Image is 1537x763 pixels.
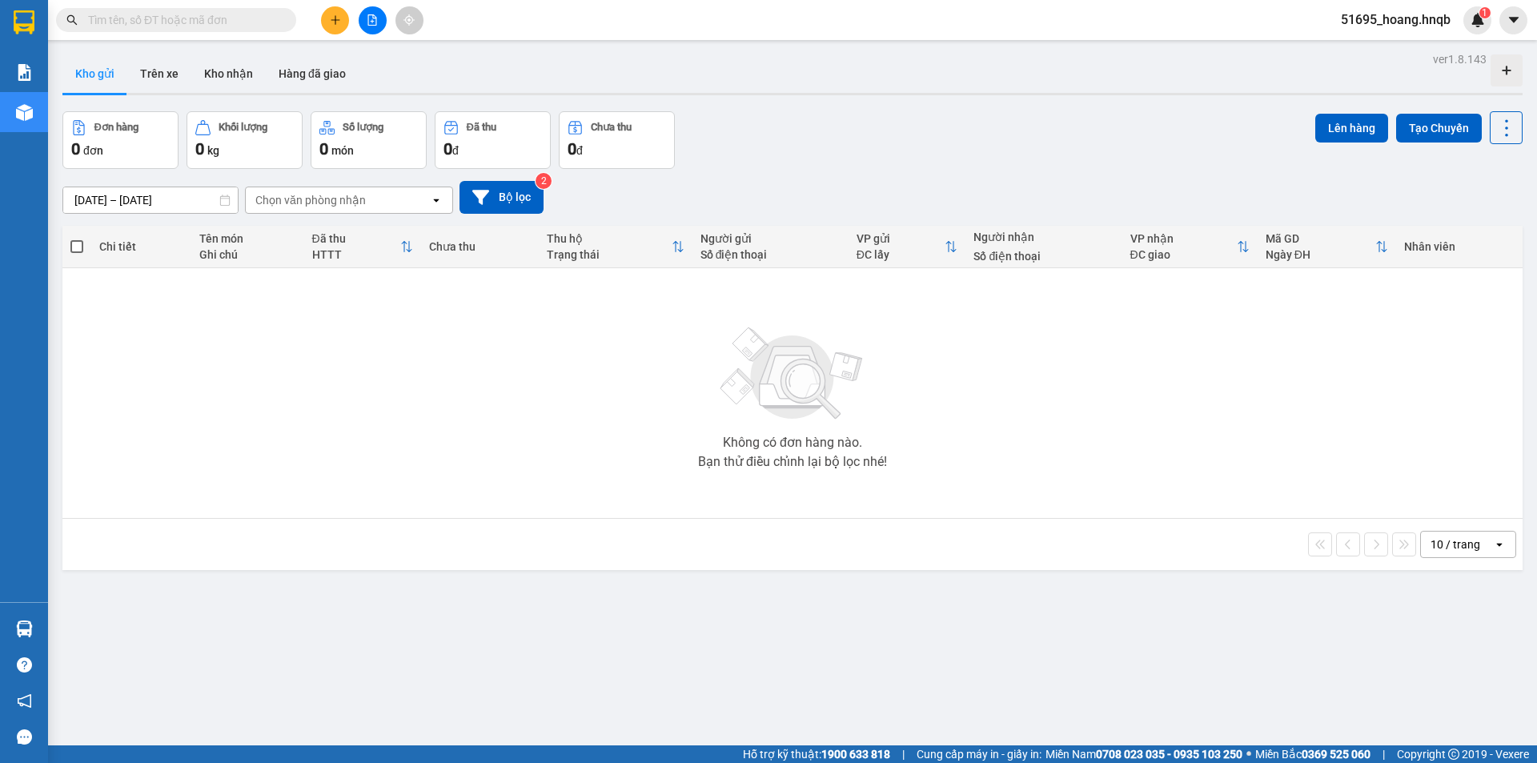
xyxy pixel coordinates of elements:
div: Đơn hàng [94,122,138,133]
div: Nhân viên [1404,240,1515,253]
strong: 0369 525 060 [1302,748,1370,761]
span: question-circle [17,657,32,673]
th: Toggle SortBy [304,226,422,268]
span: Miền Bắc [1255,745,1370,763]
button: Lên hàng [1315,114,1388,143]
span: 0 [443,139,452,159]
img: solution-icon [16,64,33,81]
button: caret-down [1499,6,1527,34]
input: Tìm tên, số ĐT hoặc mã đơn [88,11,277,29]
span: 51695_hoang.hnqb [1328,10,1463,30]
div: VP nhận [1130,232,1237,245]
sup: 1 [1479,7,1491,18]
div: Không có đơn hàng nào. [723,436,862,449]
span: ⚪️ [1246,751,1251,757]
span: 0 [71,139,80,159]
button: file-add [359,6,387,34]
div: Chưa thu [429,240,531,253]
img: icon-new-feature [1471,13,1485,27]
div: Trạng thái [547,248,672,261]
div: ĐC lấy [857,248,945,261]
span: message [17,729,32,745]
span: plus [330,14,341,26]
div: Người gửi [700,232,841,245]
button: Bộ lọc [459,181,544,214]
strong: 1900 633 818 [821,748,890,761]
span: 0 [195,139,204,159]
div: Số điện thoại [973,250,1114,263]
img: warehouse-icon [16,104,33,121]
span: đ [452,144,459,157]
span: notification [17,693,32,709]
div: Ngày ĐH [1266,248,1375,261]
button: Khối lượng0kg [187,111,303,169]
span: | [1382,745,1385,763]
th: Toggle SortBy [539,226,692,268]
div: Chi tiết [99,240,183,253]
th: Toggle SortBy [1258,226,1396,268]
button: Đã thu0đ [435,111,551,169]
span: caret-down [1507,13,1521,27]
div: Ghi chú [199,248,296,261]
div: Đã thu [312,232,401,245]
span: 0 [568,139,576,159]
div: Chọn văn phòng nhận [255,192,366,208]
div: ver 1.8.143 [1433,50,1487,68]
div: Người nhận [973,231,1114,243]
span: đơn [83,144,103,157]
svg: open [1493,538,1506,551]
span: 0 [319,139,328,159]
svg: open [430,194,443,207]
div: Tên món [199,232,296,245]
button: Chưa thu0đ [559,111,675,169]
span: search [66,14,78,26]
span: Cung cấp máy in - giấy in: [917,745,1041,763]
button: Kho nhận [191,54,266,93]
span: | [902,745,905,763]
div: Số điện thoại [700,248,841,261]
div: Mã GD [1266,232,1375,245]
th: Toggle SortBy [1122,226,1258,268]
img: logo-vxr [14,10,34,34]
div: ĐC giao [1130,248,1237,261]
th: Toggle SortBy [849,226,966,268]
div: Khối lượng [219,122,267,133]
button: Trên xe [127,54,191,93]
button: Hàng đã giao [266,54,359,93]
div: Bạn thử điều chỉnh lại bộ lọc nhé! [698,456,887,468]
div: Chưa thu [591,122,632,133]
span: món [331,144,354,157]
span: aim [403,14,415,26]
div: Đã thu [467,122,496,133]
sup: 2 [536,173,552,189]
span: Hỗ trợ kỹ thuật: [743,745,890,763]
span: file-add [367,14,378,26]
span: Miền Nam [1045,745,1242,763]
button: aim [395,6,423,34]
div: 10 / trang [1431,536,1480,552]
img: warehouse-icon [16,620,33,637]
div: Số lượng [343,122,383,133]
span: đ [576,144,583,157]
input: Select a date range. [63,187,238,213]
div: VP gửi [857,232,945,245]
button: Tạo Chuyến [1396,114,1482,143]
button: plus [321,6,349,34]
span: copyright [1448,749,1459,760]
img: svg+xml;base64,PHN2ZyBjbGFzcz0ibGlzdC1wbHVnX19zdmciIHhtbG5zPSJodHRwOi8vd3d3LnczLm9yZy8yMDAwL3N2Zy... [712,318,873,430]
strong: 0708 023 035 - 0935 103 250 [1096,748,1242,761]
button: Số lượng0món [311,111,427,169]
div: HTTT [312,248,401,261]
div: Tạo kho hàng mới [1491,54,1523,86]
button: Đơn hàng0đơn [62,111,179,169]
button: Kho gửi [62,54,127,93]
span: kg [207,144,219,157]
span: 1 [1482,7,1487,18]
div: Thu hộ [547,232,672,245]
